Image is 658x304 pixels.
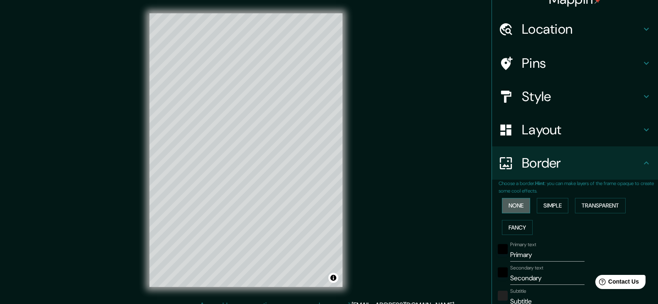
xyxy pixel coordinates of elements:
[537,198,568,213] button: Simple
[492,113,658,146] div: Layout
[584,272,649,295] iframe: Help widget launcher
[492,12,658,46] div: Location
[535,180,545,187] b: Hint
[510,264,543,272] label: Secondary text
[502,220,533,235] button: Fancy
[328,273,338,283] button: Toggle attribution
[522,21,641,37] h4: Location
[575,198,626,213] button: Transparent
[522,155,641,171] h4: Border
[502,198,530,213] button: None
[499,180,658,195] p: Choose a border. : you can make layers of the frame opaque to create some cool effects.
[498,244,508,254] button: black
[492,80,658,113] div: Style
[522,55,641,72] h4: Pins
[498,291,508,301] button: color-222222
[510,241,536,248] label: Primary text
[492,47,658,80] div: Pins
[498,267,508,277] button: black
[492,146,658,180] div: Border
[522,88,641,105] h4: Style
[522,121,641,138] h4: Layout
[510,288,526,295] label: Subtitle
